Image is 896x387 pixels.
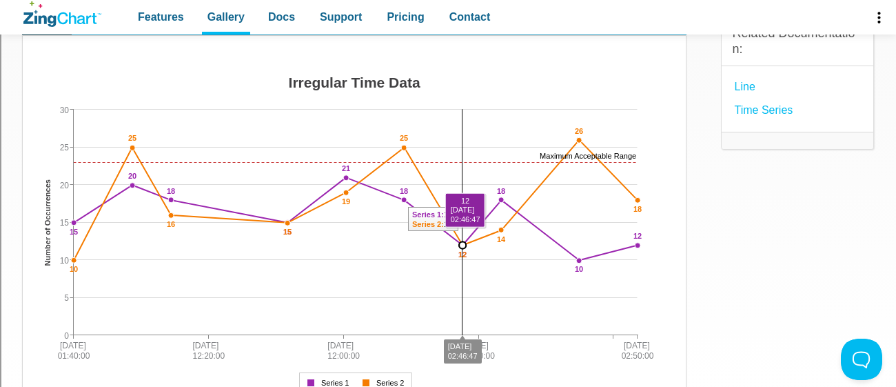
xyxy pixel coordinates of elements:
span: Gallery [207,8,245,26]
div: Sort A > Z [6,32,890,45]
input: Search outlines [6,18,128,32]
span: Contact [449,8,491,26]
div: Home [6,6,288,18]
div: Options [6,82,890,95]
span: Docs [268,8,295,26]
a: ZingChart Logo. Click to return to the homepage [23,1,101,27]
div: Move To ... [6,57,890,70]
span: Pricing [387,8,424,26]
div: Sign out [6,95,890,107]
span: Features [138,8,184,26]
div: Sort New > Old [6,45,890,57]
span: Support [320,8,362,26]
iframe: Toggle Customer Support [841,339,882,380]
div: Delete [6,70,890,82]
